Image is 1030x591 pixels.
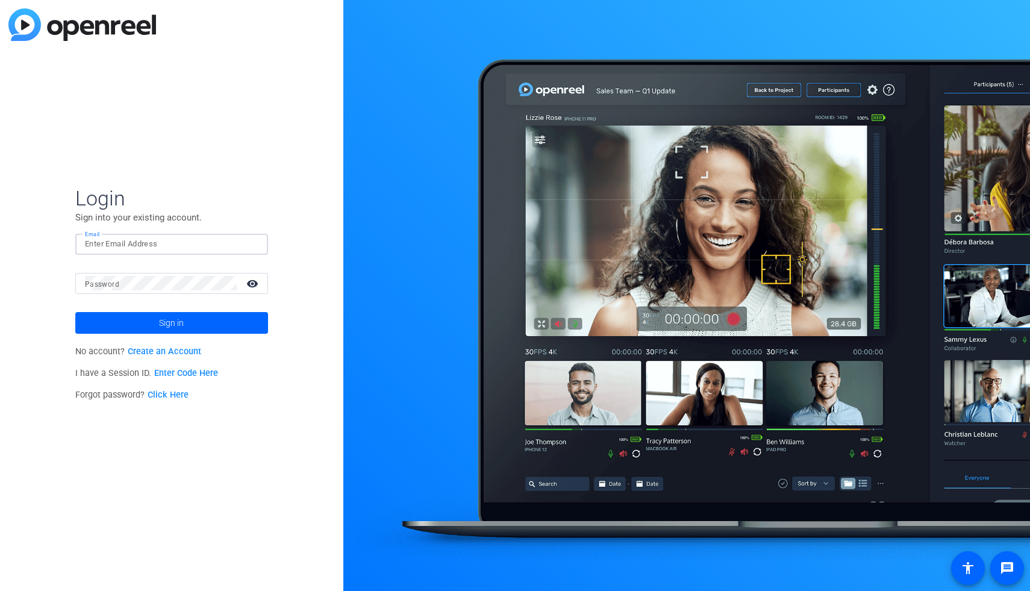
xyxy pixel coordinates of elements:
[75,390,189,400] span: Forgot password?
[75,346,201,357] span: No account?
[75,368,218,378] span: I have a Session ID.
[148,390,189,400] a: Click Here
[85,280,119,289] mat-label: Password
[239,275,268,292] mat-icon: visibility
[1000,561,1014,575] mat-icon: message
[75,211,268,224] p: Sign into your existing account.
[85,231,100,237] mat-label: Email
[75,186,268,211] span: Login
[85,237,258,251] input: Enter Email Address
[159,308,184,338] span: Sign in
[75,312,268,334] button: Sign in
[8,8,156,41] img: blue-gradient.svg
[128,346,201,357] a: Create an Account
[154,368,218,378] a: Enter Code Here
[961,561,975,575] mat-icon: accessibility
